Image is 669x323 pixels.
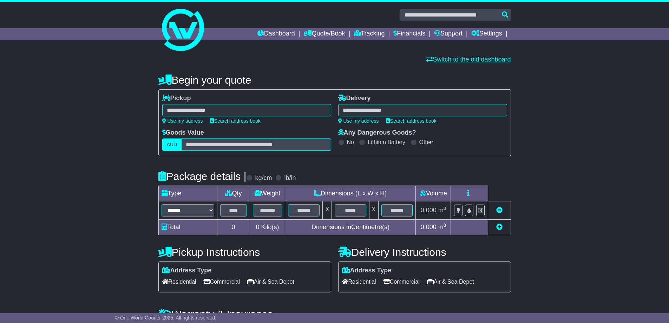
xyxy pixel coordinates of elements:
span: Commercial [203,276,240,287]
label: Address Type [162,267,212,274]
a: Use my address [162,118,203,124]
a: Use my address [338,118,379,124]
label: No [347,139,354,146]
td: Volume [416,186,451,201]
a: Tracking [354,28,385,40]
label: Other [419,139,433,146]
td: Dimensions (L x W x H) [285,186,416,201]
a: Settings [471,28,502,40]
td: 0 [217,220,250,235]
span: 0 [256,224,259,231]
a: Search address book [210,118,261,124]
a: Financials [393,28,425,40]
td: Qty [217,186,250,201]
a: Search address book [386,118,437,124]
h4: Delivery Instructions [338,246,511,258]
td: Type [158,186,217,201]
label: Lithium Battery [368,139,405,146]
td: Kilo(s) [250,220,285,235]
span: Air & Sea Depot [427,276,474,287]
label: AUD [162,138,182,151]
label: Any Dangerous Goods? [338,129,416,137]
label: Address Type [342,267,392,274]
h4: Pickup Instructions [158,246,331,258]
label: lb/in [284,174,296,182]
span: Commercial [383,276,420,287]
a: Quote/Book [303,28,345,40]
label: Delivery [338,95,371,102]
sup: 3 [444,222,446,228]
td: Dimensions in Centimetre(s) [285,220,416,235]
span: 0.000 [421,224,437,231]
a: Switch to the old dashboard [426,56,511,63]
label: kg/cm [255,174,272,182]
label: Goods Value [162,129,204,137]
span: © One World Courier 2025. All rights reserved. [115,315,217,321]
span: Residential [162,276,196,287]
td: Total [158,220,217,235]
h4: Warranty & Insurance [158,308,511,320]
label: Pickup [162,95,191,102]
a: Add new item [496,224,503,231]
span: Air & Sea Depot [247,276,294,287]
span: 0.000 [421,207,437,214]
h4: Begin your quote [158,74,511,86]
a: Support [434,28,463,40]
td: x [369,201,378,220]
h4: Package details | [158,170,247,182]
span: Residential [342,276,376,287]
a: Remove this item [496,207,503,214]
span: m [438,207,446,214]
span: m [438,224,446,231]
a: Dashboard [257,28,295,40]
sup: 3 [444,206,446,211]
td: Weight [250,186,285,201]
td: x [323,201,332,220]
